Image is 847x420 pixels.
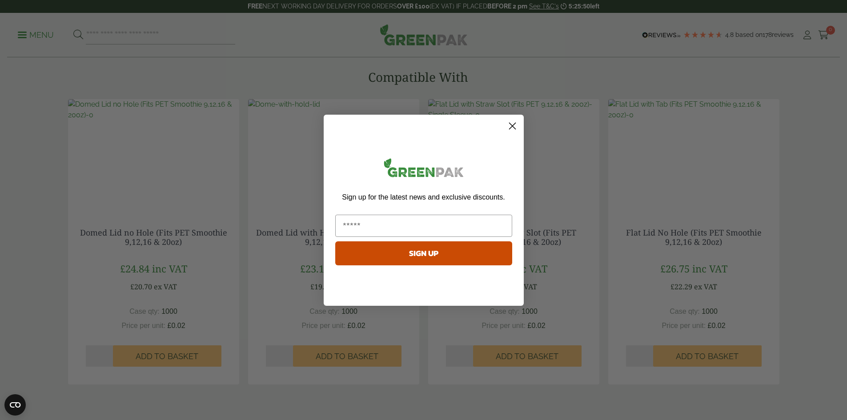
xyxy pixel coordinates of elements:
button: SIGN UP [335,241,512,265]
input: Email [335,215,512,237]
img: greenpak_logo [335,155,512,184]
span: Sign up for the latest news and exclusive discounts. [342,193,505,201]
button: Close dialog [505,118,520,134]
button: Open CMP widget [4,394,26,416]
